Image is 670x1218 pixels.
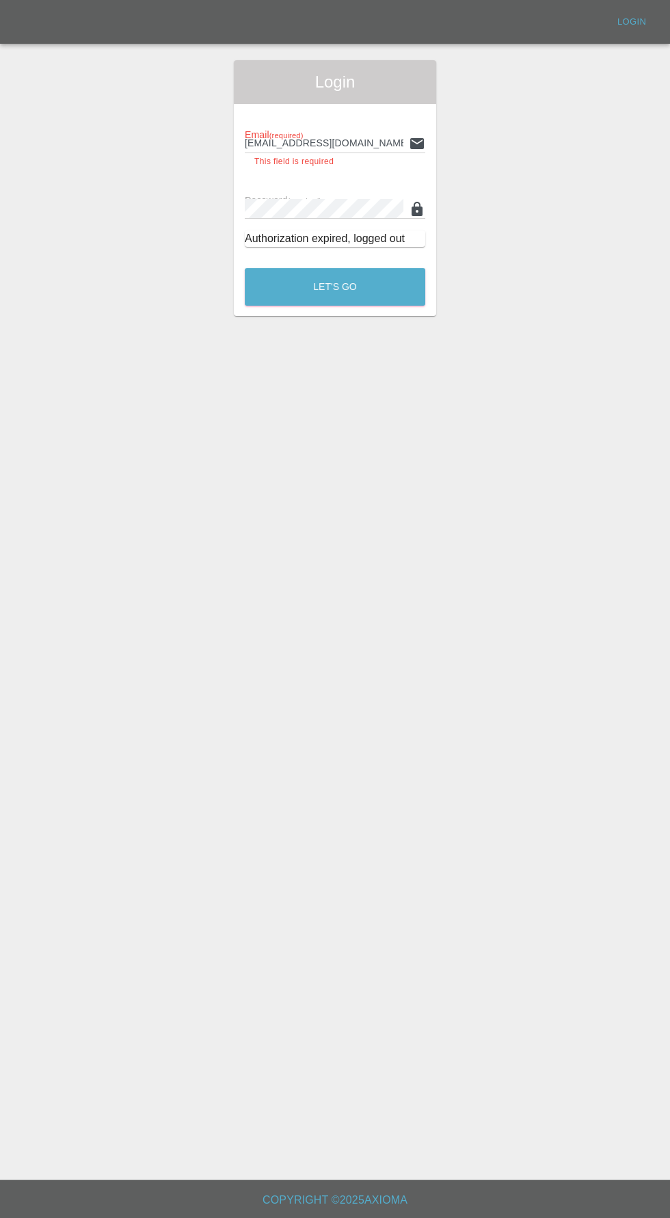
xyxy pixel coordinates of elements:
[245,230,425,247] div: Authorization expired, logged out
[288,197,322,205] small: (required)
[11,1191,659,1210] h6: Copyright © 2025 Axioma
[610,12,654,33] a: Login
[245,71,425,93] span: Login
[245,195,321,206] span: Password
[245,268,425,306] button: Let's Go
[269,131,304,140] small: (required)
[245,129,303,140] span: Email
[254,155,416,169] p: This field is required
